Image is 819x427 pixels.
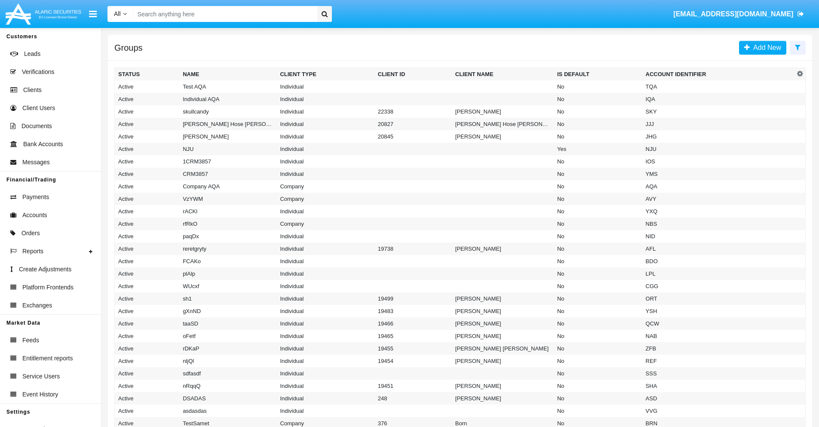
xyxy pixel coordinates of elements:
[115,93,180,105] td: Active
[554,317,642,330] td: No
[642,317,795,330] td: QCW
[21,122,52,131] span: Documents
[115,292,180,305] td: Active
[374,105,452,118] td: 22338
[179,243,276,255] td: reretgryty
[642,367,795,380] td: SSS
[554,218,642,230] td: No
[115,317,180,330] td: Active
[554,380,642,392] td: No
[276,105,374,118] td: Individual
[452,317,554,330] td: [PERSON_NAME]
[276,155,374,168] td: Individual
[179,193,276,205] td: VzYWM
[22,104,55,113] span: Client Users
[115,330,180,342] td: Active
[554,205,642,218] td: No
[276,280,374,292] td: Individual
[554,367,642,380] td: No
[554,392,642,405] td: No
[554,243,642,255] td: No
[276,392,374,405] td: Individual
[554,330,642,342] td: No
[179,255,276,267] td: FCAKo
[133,6,314,22] input: Search
[23,86,42,95] span: Clients
[179,168,276,180] td: CRM3857
[179,330,276,342] td: oFetf
[374,317,452,330] td: 19466
[642,80,795,93] td: TQA
[276,292,374,305] td: Individual
[115,105,180,118] td: Active
[276,305,374,317] td: Individual
[642,380,795,392] td: SHA
[452,392,554,405] td: [PERSON_NAME]
[19,265,71,274] span: Create Adjustments
[179,355,276,367] td: nljQl
[673,10,793,18] span: [EMAIL_ADDRESS][DOMAIN_NAME]
[276,230,374,243] td: Individual
[276,355,374,367] td: Individual
[276,168,374,180] td: Individual
[642,180,795,193] td: AQA
[179,392,276,405] td: DSADAS
[374,392,452,405] td: 248
[115,367,180,380] td: Active
[554,180,642,193] td: No
[276,342,374,355] td: Individual
[179,155,276,168] td: 1CRM3857
[179,267,276,280] td: plAlp
[276,380,374,392] td: Individual
[115,280,180,292] td: Active
[179,118,276,130] td: [PERSON_NAME] Hose [PERSON_NAME]
[374,305,452,317] td: 19483
[642,93,795,105] td: IQA
[115,193,180,205] td: Active
[276,243,374,255] td: Individual
[114,44,143,51] h5: Groups
[22,193,49,202] span: Payments
[179,317,276,330] td: taaSD
[115,80,180,93] td: Active
[452,243,554,255] td: [PERSON_NAME]
[554,93,642,105] td: No
[179,380,276,392] td: nRqqQ
[452,105,554,118] td: [PERSON_NAME]
[115,230,180,243] td: Active
[276,367,374,380] td: Individual
[554,143,642,155] td: Yes
[452,292,554,305] td: [PERSON_NAME]
[179,305,276,317] td: gXnND
[276,93,374,105] td: Individual
[642,355,795,367] td: REF
[374,292,452,305] td: 19499
[276,255,374,267] td: Individual
[276,405,374,417] td: Individual
[642,168,795,180] td: YMS
[115,68,180,81] th: Status
[276,68,374,81] th: Client Type
[179,292,276,305] td: sh1
[179,130,276,143] td: [PERSON_NAME]
[179,143,276,155] td: NJU
[554,193,642,205] td: No
[179,105,276,118] td: skullcandy
[276,317,374,330] td: Individual
[179,180,276,193] td: Company AQA
[179,367,276,380] td: sdfasdf
[452,380,554,392] td: [PERSON_NAME]
[179,93,276,105] td: Individual AQA
[115,267,180,280] td: Active
[642,255,795,267] td: BDO
[554,292,642,305] td: No
[107,9,133,18] a: All
[22,211,47,220] span: Accounts
[642,292,795,305] td: ORT
[554,255,642,267] td: No
[179,280,276,292] td: WUcxf
[642,230,795,243] td: NID
[374,130,452,143] td: 20845
[179,218,276,230] td: rfRkO
[642,305,795,317] td: YSH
